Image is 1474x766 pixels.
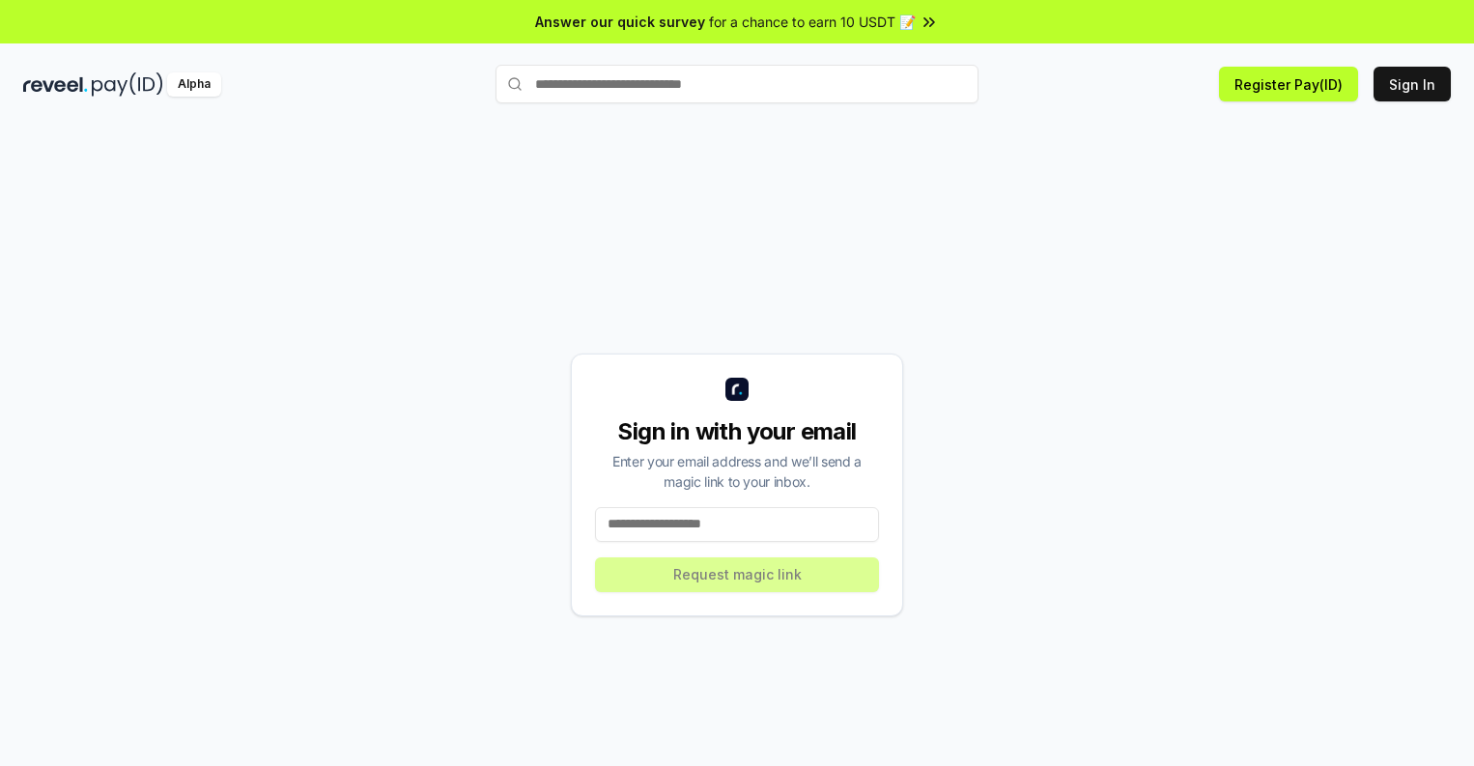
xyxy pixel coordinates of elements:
div: Alpha [167,72,221,97]
img: pay_id [92,72,163,97]
span: for a chance to earn 10 USDT 📝 [709,12,916,32]
div: Sign in with your email [595,416,879,447]
img: reveel_dark [23,72,88,97]
img: logo_small [725,378,749,401]
div: Enter your email address and we’ll send a magic link to your inbox. [595,451,879,492]
span: Answer our quick survey [535,12,705,32]
button: Sign In [1374,67,1451,101]
button: Register Pay(ID) [1219,67,1358,101]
